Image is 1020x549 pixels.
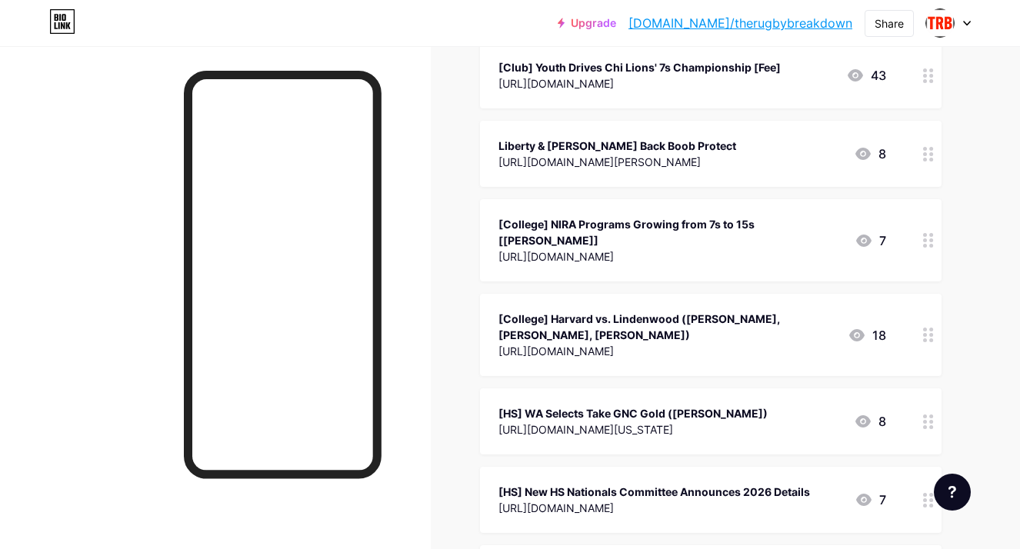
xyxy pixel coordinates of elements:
div: [URL][DOMAIN_NAME] [498,500,810,516]
div: [Club] Youth Drives Chi Lions' 7s Championship [Fee] [498,59,781,75]
div: [URL][DOMAIN_NAME] [498,248,842,265]
div: [HS] New HS Nationals Committee Announces 2026 Details [498,484,810,500]
a: Upgrade [558,17,616,29]
div: 8 [854,145,886,163]
div: [URL][DOMAIN_NAME] [498,343,835,359]
div: [College] NIRA Programs Growing from 7s to 15s [[PERSON_NAME]] [498,216,842,248]
div: 18 [848,326,886,344]
a: [DOMAIN_NAME]/therugbybreakdown [628,14,852,32]
div: 7 [855,491,886,509]
div: [HS] WA Selects Take GNC Gold ([PERSON_NAME]) [498,405,768,421]
div: [College] Harvard vs. Lindenwood ([PERSON_NAME], [PERSON_NAME], [PERSON_NAME]) [498,311,835,343]
div: 43 [846,66,886,85]
div: [URL][DOMAIN_NAME][PERSON_NAME] [498,154,736,170]
img: therugbybreakdown [925,8,955,38]
div: Share [875,15,904,32]
div: [URL][DOMAIN_NAME][US_STATE] [498,421,768,438]
div: 7 [855,231,886,250]
div: [URL][DOMAIN_NAME] [498,75,781,91]
div: 8 [854,412,886,431]
div: Liberty & [PERSON_NAME] Back Boob Protect [498,138,736,154]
